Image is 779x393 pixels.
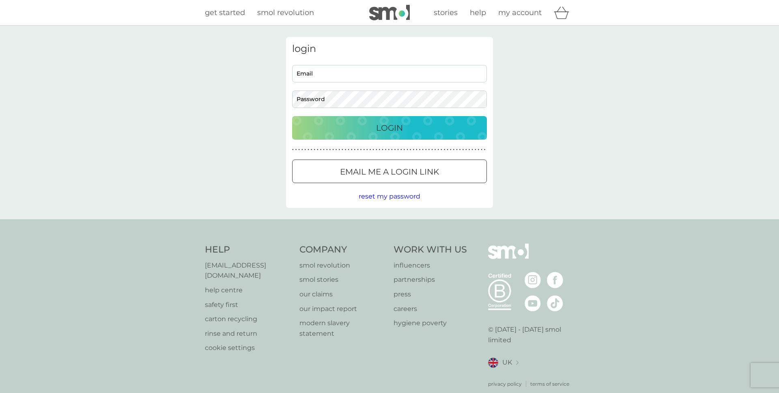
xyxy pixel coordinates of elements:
a: [EMAIL_ADDRESS][DOMAIN_NAME] [205,260,291,281]
a: stories [434,7,458,19]
p: ● [311,148,312,152]
p: ● [342,148,343,152]
p: ● [453,148,455,152]
a: careers [394,304,467,314]
p: ● [410,148,411,152]
h4: Company [299,244,386,256]
p: ● [450,148,452,152]
p: ● [338,148,340,152]
a: my account [498,7,542,19]
a: our impact report [299,304,386,314]
p: ● [372,148,374,152]
p: ● [376,148,377,152]
p: ● [431,148,433,152]
p: ● [422,148,424,152]
p: ● [329,148,331,152]
a: cookie settings [205,343,291,353]
p: ● [314,148,315,152]
span: help [470,8,486,17]
p: ● [462,148,464,152]
p: ● [326,148,328,152]
img: smol [369,5,410,20]
a: influencers [394,260,467,271]
button: Email me a login link [292,160,487,183]
a: safety first [205,300,291,310]
p: ● [317,148,318,152]
a: modern slavery statement [299,318,386,339]
p: Login [376,121,403,134]
p: ● [459,148,461,152]
a: partnerships [394,274,467,285]
p: © [DATE] - [DATE] smol limited [488,324,575,345]
a: smol revolution [299,260,386,271]
p: help centre [205,285,291,296]
p: ● [400,148,402,152]
a: press [394,289,467,300]
a: smol stories [299,274,386,285]
a: privacy policy [488,380,522,388]
p: ● [407,148,408,152]
p: ● [351,148,353,152]
a: smol revolution [257,7,314,19]
img: UK flag [488,358,498,368]
span: smol revolution [257,8,314,17]
span: reset my password [359,192,420,200]
p: ● [394,148,396,152]
span: stories [434,8,458,17]
button: reset my password [359,191,420,202]
a: hygiene poverty [394,318,467,328]
p: Email me a login link [340,165,439,178]
a: terms of service [530,380,569,388]
p: ● [305,148,306,152]
img: visit the smol Instagram page [525,272,541,288]
a: our claims [299,289,386,300]
h4: Help [205,244,291,256]
p: ● [456,148,458,152]
img: smol [488,244,529,271]
p: ● [298,148,300,152]
h3: login [292,43,487,55]
button: Login [292,116,487,140]
p: ● [465,148,467,152]
p: ● [354,148,356,152]
img: visit the smol Tiktok page [547,295,563,311]
p: ● [345,148,346,152]
p: ● [416,148,417,152]
img: select a new location [516,361,519,365]
span: get started [205,8,245,17]
p: ● [469,148,470,152]
div: basket [554,4,574,21]
p: ● [419,148,421,152]
p: ● [425,148,427,152]
p: ● [379,148,381,152]
p: ● [360,148,362,152]
p: ● [388,148,389,152]
h4: Work With Us [394,244,467,256]
p: ● [441,148,442,152]
p: ● [428,148,430,152]
p: ● [366,148,368,152]
a: get started [205,7,245,19]
p: ● [397,148,399,152]
p: ● [447,148,448,152]
p: ● [292,148,294,152]
p: ● [308,148,309,152]
a: carton recycling [205,314,291,324]
p: ● [404,148,405,152]
p: ● [475,148,476,152]
p: ● [481,148,482,152]
p: ● [385,148,387,152]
